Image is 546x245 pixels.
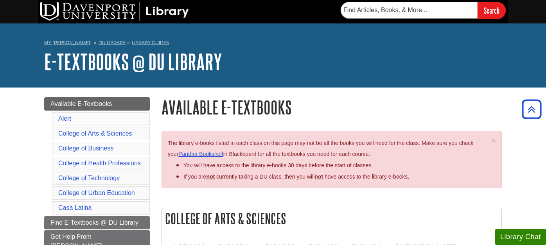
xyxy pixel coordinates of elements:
a: Find E-Textbooks @ DU Library [44,216,150,229]
nav: breadcrumb [44,38,502,50]
a: College of Urban Education [58,190,135,196]
button: Close [491,136,496,145]
form: Searches DU Library's articles, books, and more [341,2,506,19]
input: Search [478,2,506,19]
a: College of Business [58,145,113,152]
button: Library Chat [495,229,546,245]
span: If you are currently taking a DU class, then you will have access to the library e-books. [183,173,409,180]
a: Alert [58,115,71,122]
a: Library Guides [132,40,169,45]
span: You will have access to the library e-books 30 days before the start of classes. [183,162,373,168]
span: Available E-Textbooks [50,100,112,107]
a: My [PERSON_NAME] [44,39,90,46]
a: DU Library [99,40,126,45]
a: Available E-Textbooks [44,97,150,111]
a: College of Health Professions [58,160,141,166]
h1: Available E-Textbooks [162,97,502,117]
span: Find E-Textbooks @ DU Library [50,219,138,226]
span: × [491,136,496,145]
strong: not [206,173,215,180]
a: College of Technology [58,175,120,181]
a: College of Arts & Sciences [58,130,132,137]
a: Casa Latina [58,204,92,211]
h2: College of Arts & Sciences [162,208,501,229]
span: The library e-books listed in each class on this page may not be all the books you will need for ... [168,140,473,157]
a: Panther Bookshelf [178,151,223,157]
img: DU Library [40,2,189,21]
input: Find Articles, Books, & More... [341,2,478,18]
a: Back to Top [519,104,544,114]
a: E-Textbooks @ DU Library [44,50,222,74]
u: not [314,173,323,180]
